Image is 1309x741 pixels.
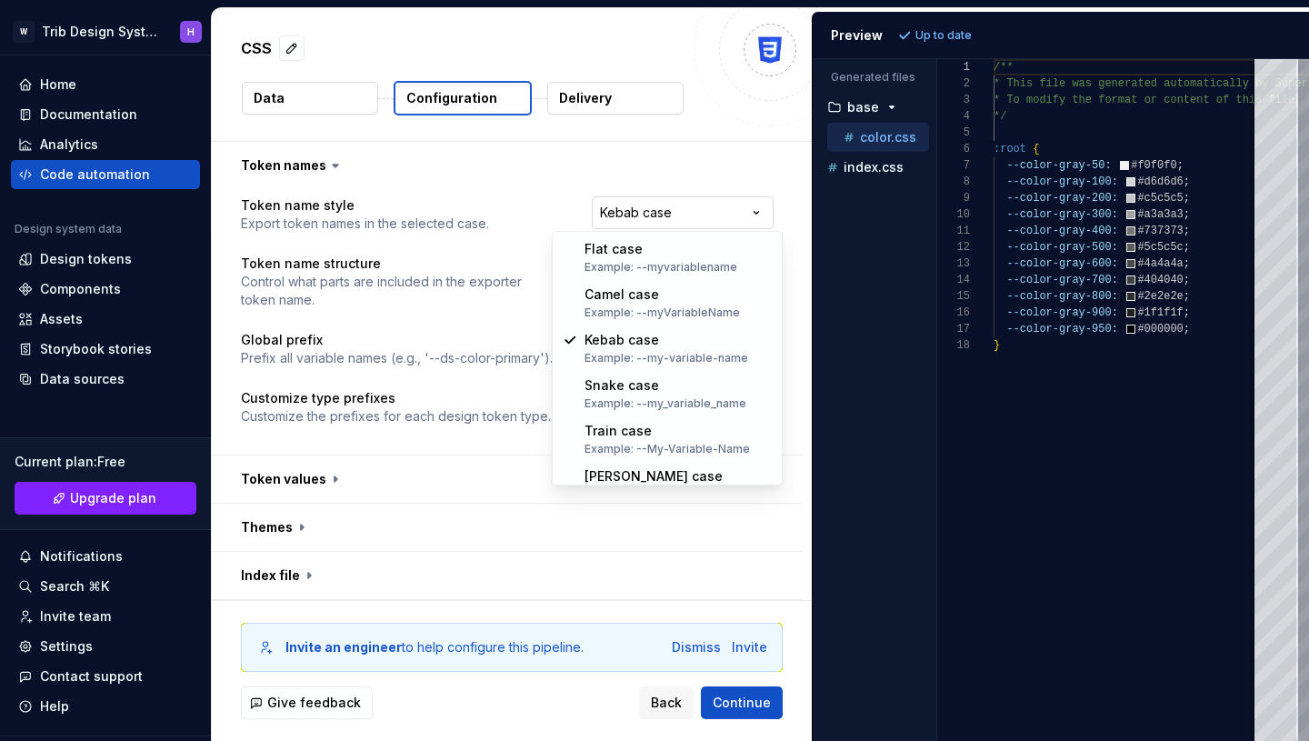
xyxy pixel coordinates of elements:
[585,377,659,393] span: Snake case
[585,396,746,411] div: Example: --my_variable_name
[585,351,748,365] div: Example: --my-variable-name
[585,423,652,438] span: Train case
[585,260,737,275] div: Example: --myvariablename
[585,468,723,484] span: [PERSON_NAME] case
[585,332,659,347] span: Kebab case
[585,241,643,256] span: Flat case
[585,286,659,302] span: Camel case
[585,305,740,320] div: Example: --myVariableName
[585,442,750,456] div: Example: --My-Variable-Name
